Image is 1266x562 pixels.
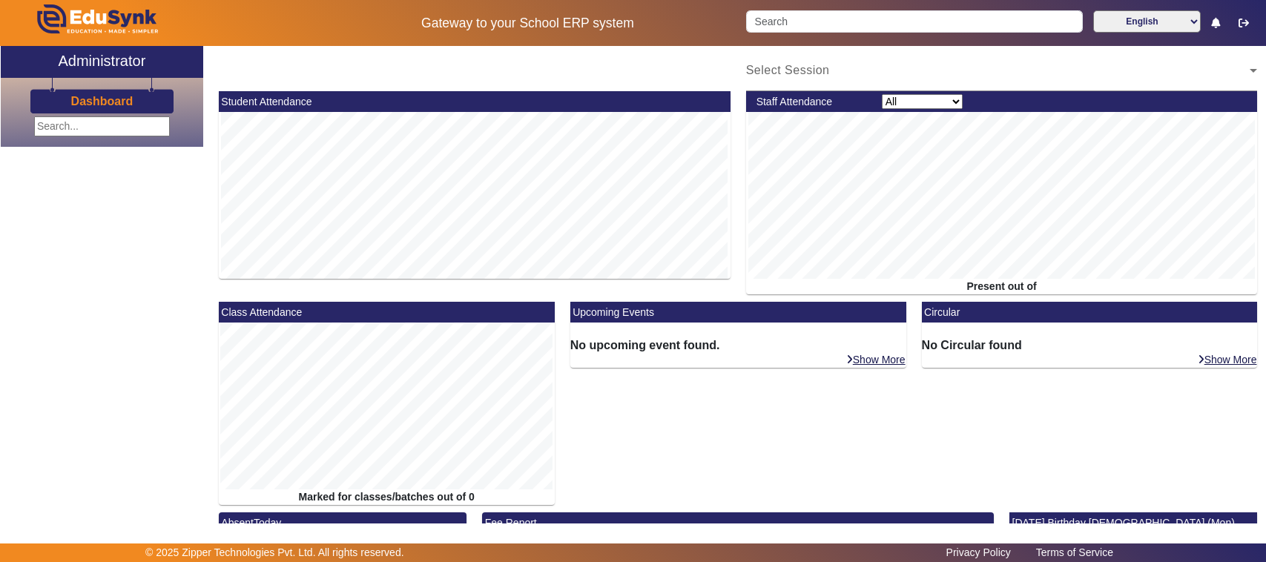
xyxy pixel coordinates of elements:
a: Dashboard [70,93,134,109]
mat-card-header: Fee Report [482,512,994,533]
mat-card-header: Student Attendance [219,91,731,112]
span: Select Session [746,64,830,76]
p: © 2025 Zipper Technologies Pvt. Ltd. All rights reserved. [145,545,404,561]
h2: Administrator [58,52,145,70]
mat-card-header: AbsentToday [219,512,466,533]
div: Marked for classes/batches out of 0 [219,489,555,505]
a: Show More [1197,353,1258,366]
input: Search [746,10,1082,33]
h5: Gateway to your School ERP system [325,16,731,31]
h6: No upcoming event found. [570,338,906,352]
mat-card-header: Circular [922,302,1258,323]
a: Terms of Service [1029,543,1121,562]
div: Staff Attendance [748,94,874,110]
h3: Dashboard [71,94,133,108]
h6: No Circular found [922,338,1258,352]
a: Privacy Policy [939,543,1018,562]
mat-card-header: Upcoming Events [570,302,906,323]
input: Search... [34,116,170,136]
div: Present out of [746,279,1258,294]
mat-card-header: Class Attendance [219,302,555,323]
a: Show More [845,353,906,366]
a: Administrator [1,46,203,78]
mat-card-header: [DATE] Birthday [DEMOGRAPHIC_DATA] (Mon) [1009,512,1257,533]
